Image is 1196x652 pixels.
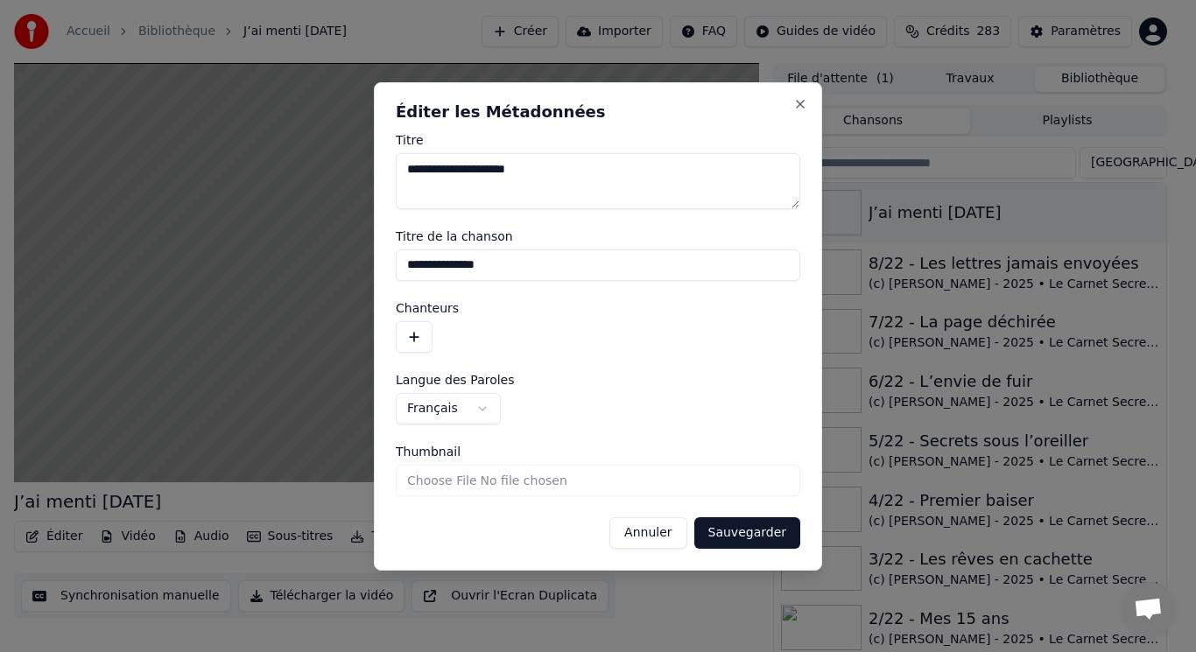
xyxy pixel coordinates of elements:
[396,230,800,242] label: Titre de la chanson
[396,134,800,146] label: Titre
[694,517,800,549] button: Sauvegarder
[609,517,686,549] button: Annuler
[396,374,515,386] span: Langue des Paroles
[396,445,461,458] span: Thumbnail
[396,104,800,120] h2: Éditer les Métadonnées
[396,302,800,314] label: Chanteurs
